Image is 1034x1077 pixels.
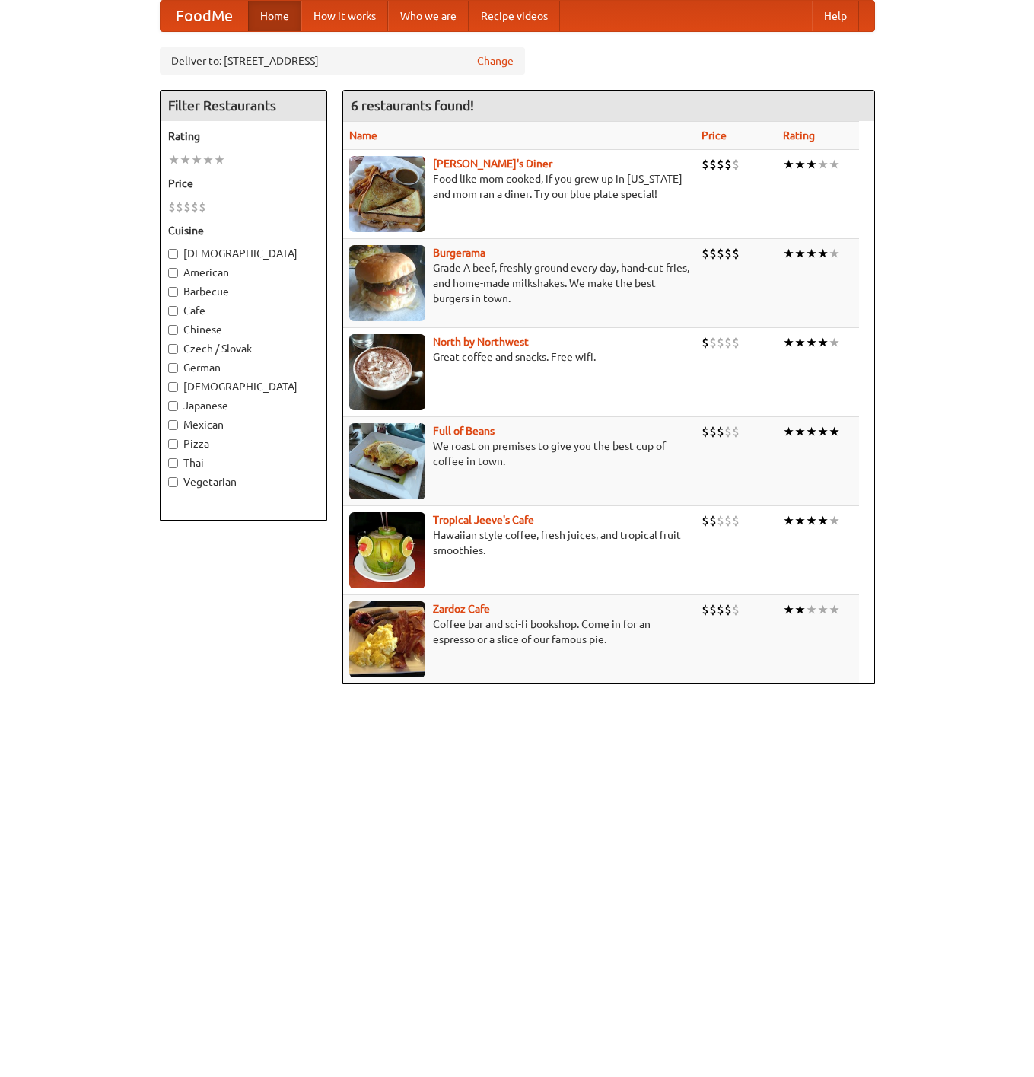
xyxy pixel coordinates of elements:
[168,129,319,144] h5: Rating
[349,156,425,232] img: sallys.jpg
[168,284,319,299] label: Barbecue
[702,129,727,142] a: Price
[732,423,740,440] li: $
[183,199,191,215] li: $
[702,334,709,351] li: $
[214,151,225,168] li: ★
[732,512,740,529] li: $
[433,336,529,348] a: North by Northwest
[724,423,732,440] li: $
[829,245,840,262] li: ★
[794,423,806,440] li: ★
[351,98,474,113] ng-pluralize: 6 restaurants found!
[709,601,717,618] li: $
[168,474,319,489] label: Vegetarian
[168,151,180,168] li: ★
[349,245,425,321] img: burgerama.jpg
[709,334,717,351] li: $
[709,423,717,440] li: $
[168,398,319,413] label: Japanese
[433,158,552,170] a: [PERSON_NAME]'s Diner
[724,512,732,529] li: $
[388,1,469,31] a: Who we are
[168,417,319,432] label: Mexican
[783,334,794,351] li: ★
[783,601,794,618] li: ★
[812,1,859,31] a: Help
[702,156,709,173] li: $
[168,382,178,392] input: [DEMOGRAPHIC_DATA]
[161,1,248,31] a: FoodMe
[783,129,815,142] a: Rating
[717,334,724,351] li: $
[433,514,534,526] b: Tropical Jeeve's Cafe
[794,156,806,173] li: ★
[168,325,178,335] input: Chinese
[433,425,495,437] a: Full of Beans
[168,223,319,238] h5: Cuisine
[702,245,709,262] li: $
[724,156,732,173] li: $
[829,156,840,173] li: ★
[724,334,732,351] li: $
[732,601,740,618] li: $
[168,436,319,451] label: Pizza
[349,171,689,202] p: Food like mom cooked, if you grew up in [US_STATE] and mom ran a diner. Try our blue plate special!
[817,512,829,529] li: ★
[168,341,319,356] label: Czech / Slovak
[717,512,724,529] li: $
[829,334,840,351] li: ★
[349,423,425,499] img: beans.jpg
[199,199,206,215] li: $
[794,245,806,262] li: ★
[168,455,319,470] label: Thai
[168,379,319,394] label: [DEMOGRAPHIC_DATA]
[783,245,794,262] li: ★
[806,245,817,262] li: ★
[732,156,740,173] li: $
[717,245,724,262] li: $
[709,245,717,262] li: $
[702,601,709,618] li: $
[168,199,176,215] li: $
[168,363,178,373] input: German
[817,334,829,351] li: ★
[349,601,425,677] img: zardoz.jpg
[794,601,806,618] li: ★
[717,423,724,440] li: $
[202,151,214,168] li: ★
[702,423,709,440] li: $
[717,156,724,173] li: $
[349,129,377,142] a: Name
[168,176,319,191] h5: Price
[433,603,490,615] b: Zardoz Cafe
[817,601,829,618] li: ★
[433,247,485,259] a: Burgerama
[191,151,202,168] li: ★
[168,287,178,297] input: Barbecue
[349,438,689,469] p: We roast on premises to give you the best cup of coffee in town.
[817,156,829,173] li: ★
[180,151,191,168] li: ★
[817,245,829,262] li: ★
[829,512,840,529] li: ★
[168,420,178,430] input: Mexican
[168,401,178,411] input: Japanese
[817,423,829,440] li: ★
[168,458,178,468] input: Thai
[349,349,689,365] p: Great coffee and snacks. Free wifi.
[176,199,183,215] li: $
[709,156,717,173] li: $
[702,512,709,529] li: $
[783,156,794,173] li: ★
[191,199,199,215] li: $
[301,1,388,31] a: How it works
[732,245,740,262] li: $
[806,601,817,618] li: ★
[783,512,794,529] li: ★
[806,334,817,351] li: ★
